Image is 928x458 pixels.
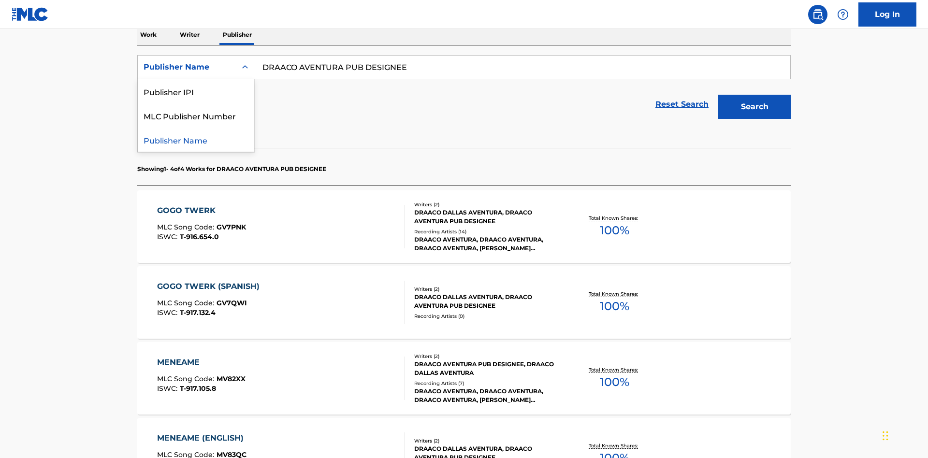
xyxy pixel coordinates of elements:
[414,228,560,235] div: Recording Artists ( 14 )
[414,208,560,226] div: DRAACO DALLAS AVENTURA, DRAACO AVENTURA PUB DESIGNEE
[600,373,629,391] span: 100 %
[137,190,791,263] a: GOGO TWERKMLC Song Code:GV7PNKISWC:T-916.654.0Writers (2)DRAACO DALLAS AVENTURA, DRAACO AVENTURA ...
[600,298,629,315] span: 100 %
[138,128,254,152] div: Publisher Name
[137,25,159,45] p: Work
[144,61,231,73] div: Publisher Name
[414,313,560,320] div: Recording Artists ( 0 )
[157,223,217,231] span: MLC Song Code :
[138,103,254,128] div: MLC Publisher Number
[414,235,560,253] div: DRAACO AVENTURA, DRAACO AVENTURA, DRAACO AVENTURA, [PERSON_NAME] AVENTURA, DRAACO AVENTURA
[589,290,640,298] p: Total Known Shares:
[12,7,49,21] img: MLC Logo
[157,281,264,292] div: GOGO TWERK (SPANISH)
[837,9,849,20] img: help
[883,421,888,450] div: Drag
[414,201,560,208] div: Writers ( 2 )
[589,215,640,222] p: Total Known Shares:
[157,432,248,444] div: MENEAME (ENGLISH)
[414,437,560,444] div: Writers ( 2 )
[137,55,791,124] form: Search Form
[138,79,254,103] div: Publisher IPI
[858,2,916,27] a: Log In
[589,442,640,449] p: Total Known Shares:
[157,205,246,216] div: GOGO TWERK
[180,232,219,241] span: T-916.654.0
[414,286,560,293] div: Writers ( 2 )
[414,387,560,404] div: DRAACO AVENTURA, DRAACO AVENTURA, DRAACO AVENTURA, [PERSON_NAME] AVENTURA, DRAACO AVENTURA
[808,5,827,24] a: Public Search
[157,232,180,241] span: ISWC :
[177,25,203,45] p: Writer
[414,360,560,377] div: DRAACO AVENTURA PUB DESIGNEE, DRAACO DALLAS AVENTURA
[137,266,791,339] a: GOGO TWERK (SPANISH)MLC Song Code:GV7QWIISWC:T-917.132.4Writers (2)DRAACO DALLAS AVENTURA, DRAACO...
[157,384,180,393] span: ISWC :
[414,293,560,310] div: DRAACO DALLAS AVENTURA, DRAACO AVENTURA PUB DESIGNEE
[414,353,560,360] div: Writers ( 2 )
[600,222,629,239] span: 100 %
[157,299,217,307] span: MLC Song Code :
[220,25,255,45] p: Publisher
[180,308,216,317] span: T-917.132.4
[651,94,713,115] a: Reset Search
[217,223,246,231] span: GV7PNK
[414,380,560,387] div: Recording Artists ( 7 )
[217,299,247,307] span: GV7QWI
[157,357,246,368] div: MENEAME
[589,366,640,373] p: Total Known Shares:
[880,412,928,458] iframe: Chat Widget
[137,165,326,173] p: Showing 1 - 4 of 4 Works for DRAACO AVENTURA PUB DESIGNEE
[157,374,217,383] span: MLC Song Code :
[137,342,791,415] a: MENEAMEMLC Song Code:MV82XXISWC:T-917.105.8Writers (2)DRAACO AVENTURA PUB DESIGNEE, DRAACO DALLAS...
[180,384,216,393] span: T-917.105.8
[812,9,824,20] img: search
[833,5,853,24] div: Help
[217,374,246,383] span: MV82XX
[157,308,180,317] span: ISWC :
[718,95,791,119] button: Search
